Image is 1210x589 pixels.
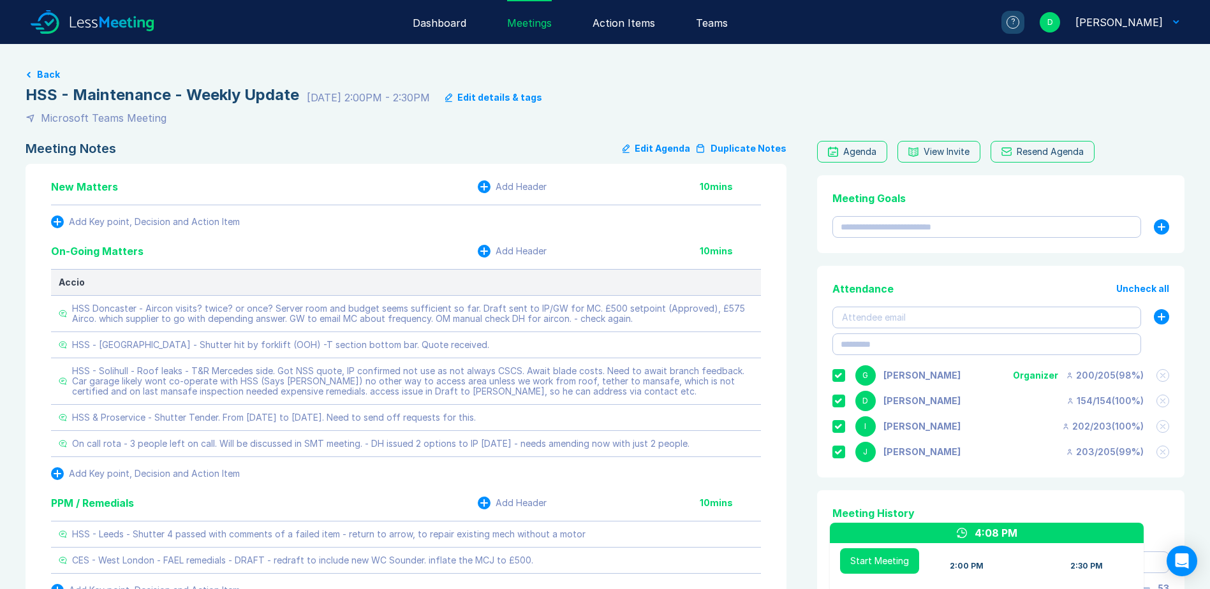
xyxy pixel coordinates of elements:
button: Start Meeting [840,548,919,574]
div: 4:08 PM [975,525,1017,541]
div: Jonny Welbourn [883,447,961,457]
div: HSS - Maintenance - Weekly Update [26,85,299,105]
div: 202 / 203 ( 100 %) [1062,421,1144,432]
div: On call rota - 3 people left on call. Will be discussed in SMT meeting. - DH issued 2 options to ... [72,439,690,449]
div: PPM / Remedials [51,495,134,511]
div: David Hayter [1075,15,1163,30]
div: J [855,442,876,462]
div: Gemma White [883,370,961,381]
div: 10 mins [700,498,761,508]
div: Add Header [496,498,547,508]
div: View Invite [924,147,970,157]
button: Add Header [478,245,547,258]
button: Uncheck all [1116,284,1169,294]
div: Microsoft Teams Meeting [41,110,166,126]
button: Add Key point, Decision and Action Item [51,215,240,228]
div: Add Key point, Decision and Action Item [69,217,240,227]
div: ? [1007,16,1019,29]
div: HSS - [GEOGRAPHIC_DATA] - Shutter hit by forklift (OOH) -T section bottom bar. Quote received. [72,340,489,350]
div: CES - West London - FAEL remedials - DRAFT - redraft to include new WC Sounder. inflate the MCJ t... [72,555,533,565]
div: Attendance [832,281,894,296]
div: HSS - Solihull - Roof leaks - T&R Mercedes side. Got NSS quote, IP confirmed not use as not alway... [72,366,753,396]
div: David Hayter [883,396,961,406]
a: Agenda [817,141,887,163]
div: On-Going Matters [51,244,144,259]
div: HSS - Leeds - Shutter 4 passed with comments of a failed item - return to arrow, to repair existi... [72,529,586,539]
div: 2:30 PM [1070,561,1103,571]
div: New Matters [51,179,118,194]
div: 200 / 205 ( 98 %) [1066,370,1144,381]
div: G [855,365,876,386]
div: Open Intercom Messenger [1167,546,1197,576]
a: ? [986,11,1024,34]
a: Back [26,69,1184,80]
div: Resend Agenda [1017,147,1084,157]
div: Meeting Goals [832,191,1169,206]
div: Accio [59,277,753,287]
button: Edit Agenda [623,141,690,156]
div: D [1040,12,1060,33]
div: Edit details & tags [457,92,542,103]
div: 2:00 PM [950,561,984,571]
div: Meeting Notes [26,141,116,156]
div: 10 mins [700,246,761,256]
button: Add Header [478,497,547,509]
div: Meeting History [832,505,1169,521]
div: [DATE] 2:00PM - 2:30PM [307,90,430,105]
div: D [855,391,876,411]
div: HSS & Proservice - Shutter Tender. From [DATE] to [DATE]. Need to send off requests for this. [72,412,476,423]
div: Organizer [1013,370,1058,381]
div: Agenda [843,147,876,157]
button: Add Key point, Decision and Action Item [51,467,240,480]
button: Edit details & tags [445,92,542,103]
button: Resend Agenda [991,141,1095,163]
div: 203 / 205 ( 99 %) [1066,447,1144,457]
button: Duplicate Notes [695,141,786,156]
div: Add Key point, Decision and Action Item [69,469,240,479]
button: Add Header [478,180,547,193]
div: HSS Doncaster - Aircon visits? twice? or once? Server room and budget seems sufficient so far. Dr... [72,303,753,324]
div: I [855,416,876,437]
div: Add Header [496,246,547,256]
div: Add Header [496,182,547,192]
div: 10 mins [700,182,761,192]
button: View Invite [897,141,980,163]
div: Iain Parnell [883,421,961,432]
div: 154 / 154 ( 100 %) [1066,396,1144,406]
button: Back [37,69,60,80]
